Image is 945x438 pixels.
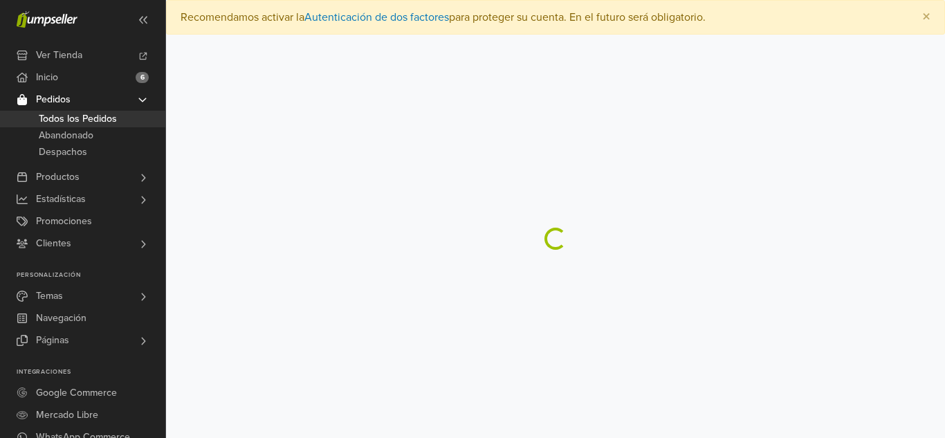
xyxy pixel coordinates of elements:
p: Integraciones [17,368,165,376]
span: Despachos [39,144,87,161]
span: Promociones [36,210,92,232]
button: Close [908,1,944,34]
p: Personalización [17,271,165,280]
span: Navegación [36,307,86,329]
span: Pedidos [36,89,71,111]
span: Estadísticas [36,188,86,210]
span: Google Commerce [36,382,117,404]
span: Inicio [36,66,58,89]
span: Todos los Pedidos [39,111,117,127]
span: Mercado Libre [36,404,98,426]
span: 6 [136,72,149,83]
a: Autenticación de dos factores [304,10,449,24]
span: Clientes [36,232,71,255]
span: Abandonado [39,127,93,144]
span: × [922,7,930,27]
span: Productos [36,166,80,188]
span: Temas [36,285,63,307]
span: Ver Tienda [36,44,82,66]
span: Páginas [36,329,69,352]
